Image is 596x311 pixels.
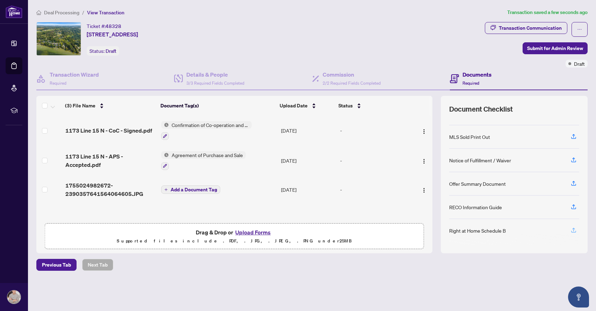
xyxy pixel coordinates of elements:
[462,70,491,79] h4: Documents
[82,259,113,271] button: Next Tab
[161,185,220,194] button: Add a Document Tag
[278,176,337,204] td: [DATE]
[418,155,430,166] button: Logo
[45,224,424,249] span: Drag & Drop orUpload FormsSupported files include .PDF, .JPG, .JPEG, .PNG under25MB
[449,133,490,141] div: MLS Sold Print Out
[336,96,409,115] th: Status
[87,9,124,16] span: View Transaction
[340,157,409,164] div: -
[49,237,419,245] p: Supported files include .PDF, .JPG, .JPEG, .PNG under 25 MB
[65,152,156,169] span: 1173 Line 15 N - APS - Accepted.pdf
[186,80,244,86] span: 3/3 Required Fields Completed
[37,22,81,55] img: IMG-S12190854_1.jpg
[485,22,567,34] button: Transaction Communication
[418,184,430,195] button: Logo
[449,227,506,234] div: Right at Home Schedule B
[161,121,169,129] img: Status Icon
[462,80,479,86] span: Required
[449,180,506,188] div: Offer Summary Document
[171,187,217,192] span: Add a Document Tag
[338,102,353,109] span: Status
[87,30,138,38] span: [STREET_ADDRESS]
[499,22,562,34] div: Transaction Communication
[278,146,337,176] td: [DATE]
[161,151,169,159] img: Status Icon
[6,5,22,18] img: logo
[196,228,273,237] span: Drag & Drop or
[523,42,588,54] button: Submit for Admin Review
[106,48,116,54] span: Draft
[42,259,71,270] span: Previous Tab
[233,228,273,237] button: Upload Forms
[82,8,84,16] li: /
[574,60,585,68] span: Draft
[449,104,513,114] span: Document Checklist
[36,10,41,15] span: home
[50,80,66,86] span: Required
[421,158,427,164] img: Logo
[277,96,336,115] th: Upload Date
[577,27,582,32] span: ellipsis
[280,102,308,109] span: Upload Date
[169,151,246,159] span: Agreement of Purchase and Sale
[44,9,79,16] span: Deal Processing
[50,70,99,79] h4: Transaction Wizard
[161,151,246,170] button: Status IconAgreement of Purchase and Sale
[186,70,244,79] h4: Details & People
[161,121,252,140] button: Status IconConfirmation of Co-operation and Representation—Buyer/Seller
[7,290,21,304] img: Profile Icon
[323,80,381,86] span: 2/2 Required Fields Completed
[449,156,511,164] div: Notice of Fulfillment / Waiver
[65,102,95,109] span: (3) File Name
[62,96,158,115] th: (3) File Name
[169,121,252,129] span: Confirmation of Co-operation and Representation—Buyer/Seller
[164,188,168,191] span: plus
[421,129,427,134] img: Logo
[340,186,409,193] div: -
[158,96,277,115] th: Document Tag(s)
[278,115,337,146] td: [DATE]
[449,203,502,211] div: RECO Information Guide
[527,43,583,54] span: Submit for Admin Review
[340,127,409,134] div: -
[65,181,156,198] span: 1755024982672-2390357641564064605.JPG
[421,188,427,193] img: Logo
[106,23,121,29] span: 48328
[36,259,77,271] button: Previous Tab
[65,126,152,135] span: 1173 Line 15 N - CoC - Signed.pdf
[568,287,589,308] button: Open asap
[507,8,588,16] article: Transaction saved a few seconds ago
[87,22,121,30] div: Ticket #:
[87,46,119,56] div: Status:
[418,125,430,136] button: Logo
[323,70,381,79] h4: Commission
